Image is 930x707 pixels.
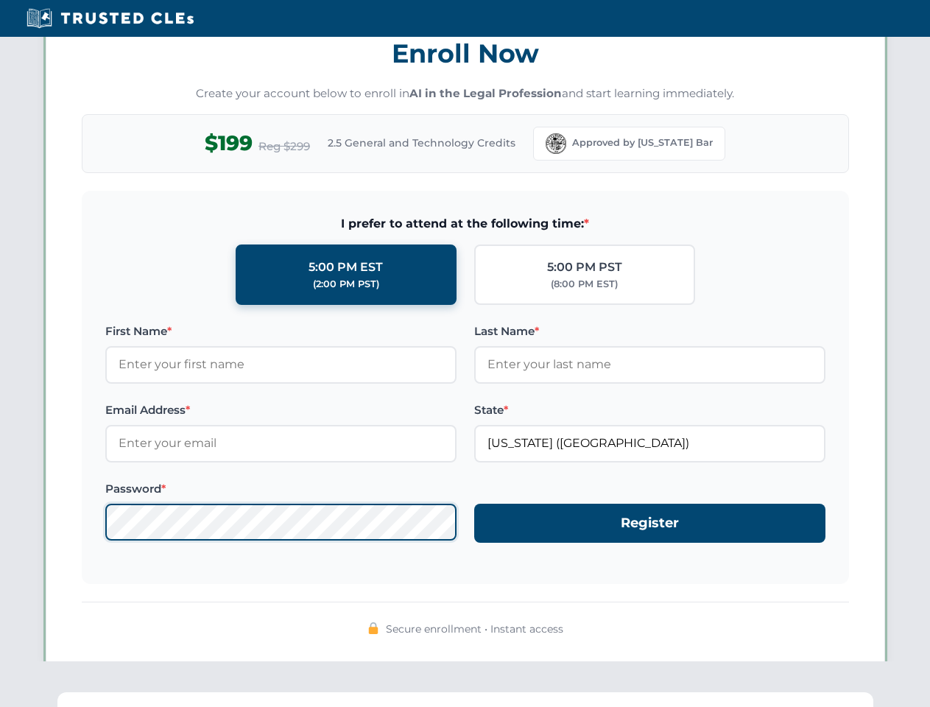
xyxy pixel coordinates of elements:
[474,323,825,340] label: Last Name
[105,214,825,233] span: I prefer to attend at the following time:
[105,401,457,419] label: Email Address
[313,277,379,292] div: (2:00 PM PST)
[367,622,379,634] img: 🔒
[258,138,310,155] span: Reg $299
[546,133,566,154] img: Florida Bar
[205,127,253,160] span: $199
[328,135,515,151] span: 2.5 General and Technology Credits
[22,7,198,29] img: Trusted CLEs
[82,30,849,77] h3: Enroll Now
[474,425,825,462] input: Florida (FL)
[105,323,457,340] label: First Name
[105,480,457,498] label: Password
[474,401,825,419] label: State
[547,258,622,277] div: 5:00 PM PST
[474,346,825,383] input: Enter your last name
[386,621,563,637] span: Secure enrollment • Instant access
[551,277,618,292] div: (8:00 PM EST)
[105,425,457,462] input: Enter your email
[309,258,383,277] div: 5:00 PM EST
[572,136,713,150] span: Approved by [US_STATE] Bar
[82,85,849,102] p: Create your account below to enroll in and start learning immediately.
[409,86,562,100] strong: AI in the Legal Profession
[474,504,825,543] button: Register
[105,346,457,383] input: Enter your first name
